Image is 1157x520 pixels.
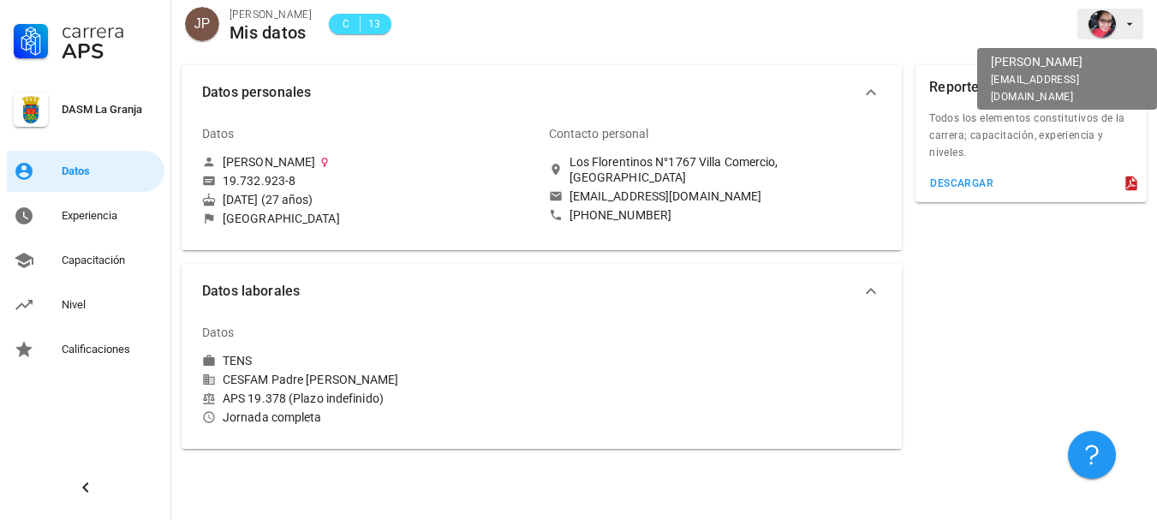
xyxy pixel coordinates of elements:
div: DASM La Granja [62,103,158,117]
div: CESFAM Padre [PERSON_NAME] [202,372,535,387]
div: [PHONE_NUMBER] [570,207,671,223]
div: Datos [62,164,158,178]
div: Mis datos [230,23,312,42]
div: [PERSON_NAME] [230,6,312,23]
div: Reporte [929,65,979,110]
div: Carrera [62,21,158,41]
div: Jornada completa [202,409,535,425]
span: 13 [367,15,381,33]
button: Datos personales [182,65,902,120]
span: Datos laborales [202,279,861,303]
a: Calificaciones [7,329,164,370]
span: C [339,15,353,33]
div: Datos [202,312,235,353]
div: avatar [1088,10,1116,38]
a: Los Florentinos N°1767 Villa Comercio, [GEOGRAPHIC_DATA] [549,154,882,185]
div: descargar [929,177,993,189]
div: [DATE] (27 años) [202,192,535,207]
div: Contacto personal [549,113,649,154]
a: [EMAIL_ADDRESS][DOMAIN_NAME] [549,188,882,204]
a: Nivel [7,284,164,326]
div: APS [62,41,158,62]
div: APS 19.378 (Plazo indefinido) [202,391,535,406]
div: Datos [202,113,235,154]
div: Todos los elementos constitutivos de la carrera; capacitación, experiencia y niveles. [915,110,1147,171]
span: Datos personales [202,81,861,105]
div: Experiencia [62,209,158,223]
div: [GEOGRAPHIC_DATA] [223,211,340,226]
div: Calificaciones [62,343,158,356]
a: [PHONE_NUMBER] [549,207,882,223]
div: 19.732.923-8 [223,173,295,188]
div: avatar [185,7,219,41]
a: Capacitación [7,240,164,281]
a: Datos [7,151,164,192]
div: [PERSON_NAME] [223,154,315,170]
div: [EMAIL_ADDRESS][DOMAIN_NAME] [570,188,762,204]
div: Capacitación [62,254,158,267]
div: Los Florentinos N°1767 Villa Comercio, [GEOGRAPHIC_DATA] [570,154,882,185]
div: TENS [223,353,252,368]
button: descargar [922,171,1000,195]
button: Datos laborales [182,264,902,319]
a: Experiencia [7,195,164,236]
span: JP [194,7,211,41]
div: Nivel [62,298,158,312]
